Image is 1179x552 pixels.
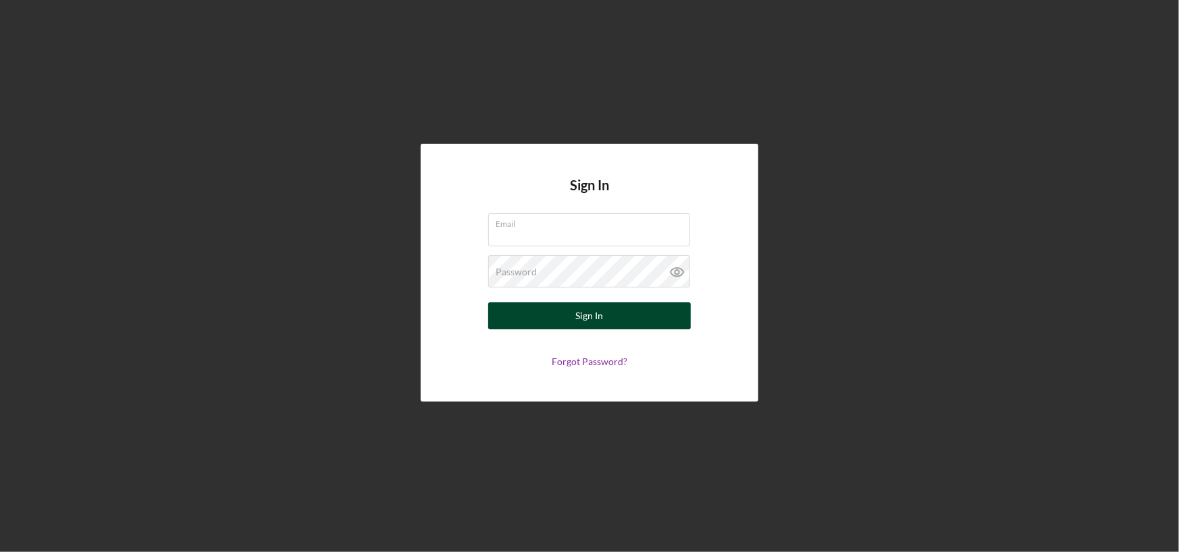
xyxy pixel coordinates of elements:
[496,267,537,277] label: Password
[552,356,627,367] a: Forgot Password?
[488,302,691,329] button: Sign In
[496,214,690,229] label: Email
[576,302,604,329] div: Sign In
[570,177,609,213] h4: Sign In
